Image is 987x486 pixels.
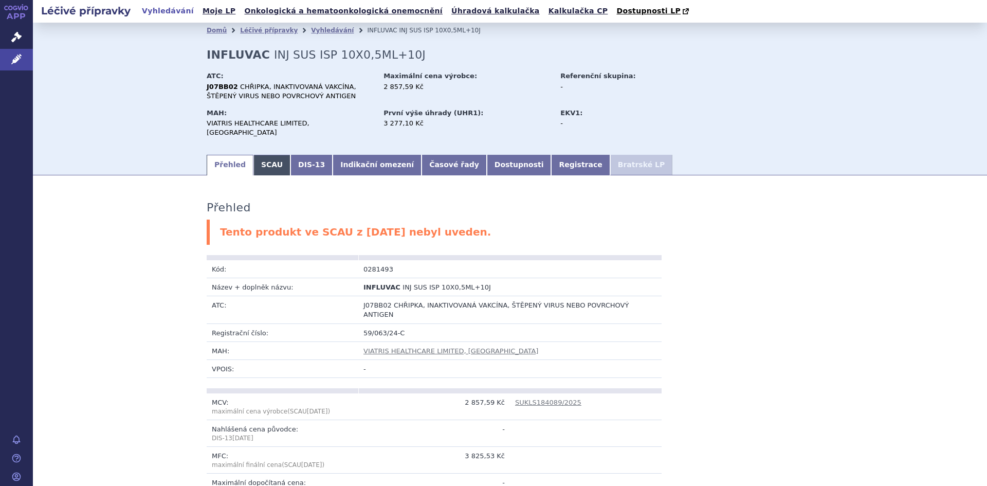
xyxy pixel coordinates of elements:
[207,83,238,91] strong: J07BB02
[207,278,358,296] td: Název + doplněk názvu:
[358,420,510,447] td: -
[363,283,400,291] span: INFLUVAC
[383,119,551,128] div: 3 277,10 Kč
[367,27,397,34] span: INFLUVAC
[383,72,477,80] strong: Maximální cena výrobce:
[358,260,510,278] td: 0281493
[207,296,358,323] td: ATC:
[560,109,582,117] strong: EKV1:
[551,155,610,175] a: Registrace
[282,461,324,469] span: (SCAU )
[212,461,353,470] p: maximální finální cena
[240,27,298,34] a: Léčivé přípravky
[333,155,422,175] a: Indikační omezení
[515,399,581,406] a: SUKLS184089/2025
[241,4,446,18] a: Onkologická a hematoonkologická onemocnění
[307,408,328,415] span: [DATE]
[199,4,239,18] a: Moje LP
[207,220,813,245] div: Tento produkt ve SCAU z [DATE] nebyl uveden.
[363,347,538,355] a: VIATRIS HEALTHCARE LIMITED, [GEOGRAPHIC_DATA]
[212,408,287,415] span: maximální cena výrobce
[358,447,510,474] td: 3 825,53 Kč
[301,461,322,469] span: [DATE]
[399,27,480,34] span: INJ SUS ISP 10X0,5ML+10J
[207,155,253,175] a: Přehled
[253,155,290,175] a: SCAU
[207,48,270,61] strong: INFLUVAC
[560,82,676,92] div: -
[207,119,374,137] div: VIATRIS HEALTHCARE LIMITED, [GEOGRAPHIC_DATA]
[383,82,551,92] div: 2 857,59 Kč
[232,435,253,442] span: [DATE]
[207,420,358,447] td: Nahlášená cena původce:
[358,323,662,341] td: 59/063/24-C
[207,260,358,278] td: Kód:
[560,119,676,128] div: -
[560,72,635,80] strong: Referenční skupina:
[207,341,358,359] td: MAH:
[422,155,487,175] a: Časové řady
[207,27,227,34] a: Domů
[139,4,197,18] a: Vyhledávání
[616,7,681,15] span: Dostupnosti LP
[311,27,354,34] a: Vyhledávání
[363,301,392,309] span: J07BB02
[212,408,330,415] span: (SCAU )
[290,155,333,175] a: DIS-13
[358,360,662,378] td: -
[383,109,483,117] strong: První výše úhrady (UHR1):
[207,109,227,117] strong: MAH:
[448,4,543,18] a: Úhradová kalkulačka
[33,4,139,18] h2: Léčivé přípravky
[207,393,358,420] td: MCV:
[207,447,358,474] td: MFC:
[212,434,353,443] p: DIS-13
[358,393,510,420] td: 2 857,59 Kč
[545,4,611,18] a: Kalkulačka CP
[207,201,251,214] h3: Přehled
[403,283,491,291] span: INJ SUS ISP 10X0,5ML+10J
[487,155,552,175] a: Dostupnosti
[363,301,629,318] span: CHŘIPKA, INAKTIVOVANÁ VAKCÍNA, ŠTĚPENÝ VIRUS NEBO POVRCHOVÝ ANTIGEN
[207,360,358,378] td: VPOIS:
[207,323,358,341] td: Registrační číslo:
[207,72,224,80] strong: ATC:
[207,83,356,100] span: CHŘIPKA, INAKTIVOVANÁ VAKCÍNA, ŠTĚPENÝ VIRUS NEBO POVRCHOVÝ ANTIGEN
[613,4,694,19] a: Dostupnosti LP
[274,48,426,61] span: INJ SUS ISP 10X0,5ML+10J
